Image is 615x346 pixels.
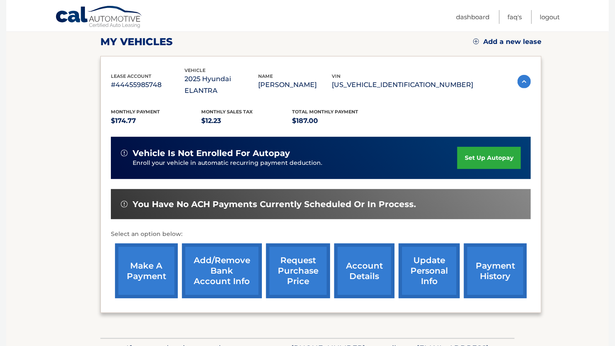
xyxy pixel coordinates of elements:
span: Total Monthly Payment [292,109,358,115]
a: make a payment [115,243,178,298]
img: alert-white.svg [121,150,128,156]
span: vehicle [184,67,205,73]
a: account details [334,243,395,298]
p: 2025 Hyundai ELANTRA [184,73,258,97]
a: request purchase price [266,243,330,298]
span: lease account [111,73,151,79]
span: Monthly sales Tax [202,109,253,115]
p: Enroll your vehicle in automatic recurring payment deduction. [133,159,457,168]
a: Logout [540,10,560,24]
p: [PERSON_NAME] [258,79,332,91]
span: name [258,73,273,79]
a: FAQ's [507,10,522,24]
a: set up autopay [457,147,521,169]
img: accordion-active.svg [518,75,531,88]
a: payment history [464,243,527,298]
a: Cal Automotive [55,5,143,30]
a: update personal info [399,243,460,298]
img: alert-white.svg [121,201,128,208]
p: [US_VEHICLE_IDENTIFICATION_NUMBER] [332,79,473,91]
p: #44455985748 [111,79,184,91]
a: Add/Remove bank account info [182,243,262,298]
p: $12.23 [202,115,292,127]
span: vehicle is not enrolled for autopay [133,148,290,159]
span: You have no ACH payments currently scheduled or in process. [133,199,416,210]
a: Dashboard [456,10,489,24]
img: add.svg [473,38,479,44]
span: Monthly Payment [111,109,160,115]
span: vin [332,73,341,79]
h2: my vehicles [100,36,173,48]
p: $174.77 [111,115,202,127]
p: $187.00 [292,115,383,127]
p: Select an option below: [111,229,531,239]
a: Add a new lease [473,38,541,46]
